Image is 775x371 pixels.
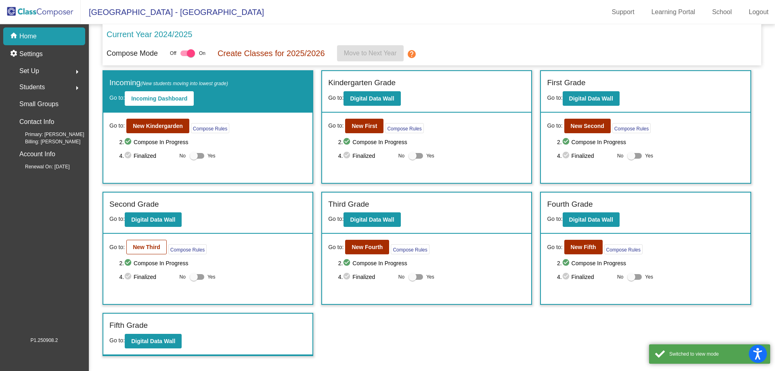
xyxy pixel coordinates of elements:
[19,31,37,41] p: Home
[124,151,134,161] mat-icon: check_circle
[564,240,603,254] button: New Fifth
[168,244,207,254] button: Compose Rules
[398,273,404,281] span: No
[124,137,134,147] mat-icon: check_circle
[605,6,641,19] a: Support
[669,350,764,358] div: Switched to view mode
[562,151,572,161] mat-icon: check_circle
[19,149,55,160] p: Account Info
[119,151,175,161] span: 4. Finalized
[563,91,620,106] button: Digital Data Wall
[328,243,344,252] span: Go to:
[350,216,394,223] b: Digital Data Wall
[125,334,182,348] button: Digital Data Wall
[81,6,264,19] span: [GEOGRAPHIC_DATA] - [GEOGRAPHIC_DATA]
[125,212,182,227] button: Digital Data Wall
[10,31,19,41] mat-icon: home
[109,337,125,344] span: Go to:
[109,122,125,130] span: Go to:
[124,272,134,282] mat-icon: check_circle
[562,272,572,282] mat-icon: check_circle
[345,240,389,254] button: New Fourth
[338,258,526,268] span: 2. Compose In Progress
[180,152,186,159] span: No
[547,122,562,130] span: Go to:
[557,151,613,161] span: 4. Finalized
[109,77,228,89] label: Incoming
[140,81,228,86] span: (New students moving into lowest grade)
[344,212,400,227] button: Digital Data Wall
[345,119,383,133] button: New First
[562,137,572,147] mat-icon: check_circle
[328,122,344,130] span: Go to:
[19,116,54,128] p: Contact Info
[133,244,160,250] b: New Third
[109,243,125,252] span: Go to:
[343,272,352,282] mat-icon: check_circle
[218,47,325,59] p: Create Classes for 2025/2026
[571,244,596,250] b: New Fifth
[109,216,125,222] span: Go to:
[131,338,175,344] b: Digital Data Wall
[131,95,187,102] b: Incoming Dashboard
[337,45,404,61] button: Move to Next Year
[72,67,82,77] mat-icon: arrow_right
[207,272,216,282] span: Yes
[547,216,562,222] span: Go to:
[571,123,604,129] b: New Second
[645,151,653,161] span: Yes
[343,137,352,147] mat-icon: check_circle
[617,273,623,281] span: No
[426,151,434,161] span: Yes
[562,258,572,268] mat-icon: check_circle
[19,65,39,77] span: Set Up
[180,273,186,281] span: No
[604,244,643,254] button: Compose Rules
[617,152,623,159] span: No
[564,119,611,133] button: New Second
[207,151,216,161] span: Yes
[109,320,148,331] label: Fifth Grade
[19,82,45,93] span: Students
[12,138,80,145] span: Billing: [PERSON_NAME]
[352,244,383,250] b: New Fourth
[547,77,585,89] label: First Grade
[338,137,526,147] span: 2. Compose In Progress
[569,216,613,223] b: Digital Data Wall
[72,83,82,93] mat-icon: arrow_right
[119,258,306,268] span: 2. Compose In Progress
[109,199,159,210] label: Second Grade
[547,94,562,101] span: Go to:
[569,95,613,102] b: Digital Data Wall
[199,50,205,57] span: On
[328,77,396,89] label: Kindergarten Grade
[742,6,775,19] a: Logout
[119,272,175,282] span: 4. Finalized
[352,123,377,129] b: New First
[328,94,344,101] span: Go to:
[557,272,613,282] span: 4. Finalized
[191,123,229,133] button: Compose Rules
[126,240,167,254] button: New Third
[109,94,125,101] span: Go to:
[407,49,417,59] mat-icon: help
[343,258,352,268] mat-icon: check_circle
[338,272,394,282] span: 4. Finalized
[426,272,434,282] span: Yes
[107,48,158,59] p: Compose Mode
[350,95,394,102] b: Digital Data Wall
[19,49,43,59] p: Settings
[557,137,744,147] span: 2. Compose In Progress
[557,258,744,268] span: 2. Compose In Progress
[119,137,306,147] span: 2. Compose In Progress
[344,50,397,57] span: Move to Next Year
[133,123,183,129] b: New Kindergarden
[19,99,59,110] p: Small Groups
[547,243,562,252] span: Go to:
[563,212,620,227] button: Digital Data Wall
[706,6,738,19] a: School
[398,152,404,159] span: No
[328,199,369,210] label: Third Grade
[391,244,429,254] button: Compose Rules
[10,49,19,59] mat-icon: settings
